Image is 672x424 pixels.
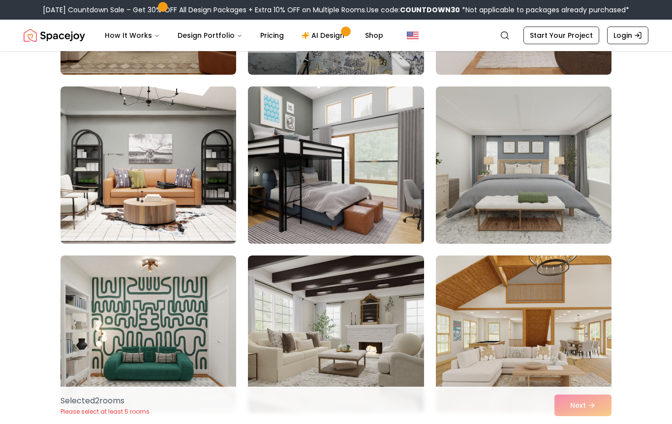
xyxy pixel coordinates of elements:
img: United States [407,29,419,41]
a: Start Your Project [523,27,599,44]
a: Spacejoy [24,26,85,45]
img: Room room-34 [61,86,236,244]
p: Please select at least 5 rooms [61,408,150,416]
nav: Main [97,26,391,45]
div: [DATE] Countdown Sale – Get 30% OFF All Design Packages + Extra 10% OFF on Multiple Rooms. [43,5,629,15]
img: Spacejoy Logo [24,26,85,45]
img: Room room-35 [248,86,424,244]
b: COUNTDOWN30 [400,5,460,15]
img: Room room-39 [436,255,611,413]
img: Room room-38 [248,255,424,413]
a: Shop [357,26,391,45]
span: Use code: [367,5,460,15]
button: How It Works [97,26,168,45]
a: AI Design [294,26,355,45]
span: *Not applicable to packages already purchased* [460,5,629,15]
a: Pricing [252,26,292,45]
button: Design Portfolio [170,26,250,45]
nav: Global [24,20,648,51]
p: Selected 2 room s [61,395,150,407]
img: Room room-36 [436,86,611,244]
img: Room room-37 [61,255,236,413]
a: Login [607,27,648,44]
